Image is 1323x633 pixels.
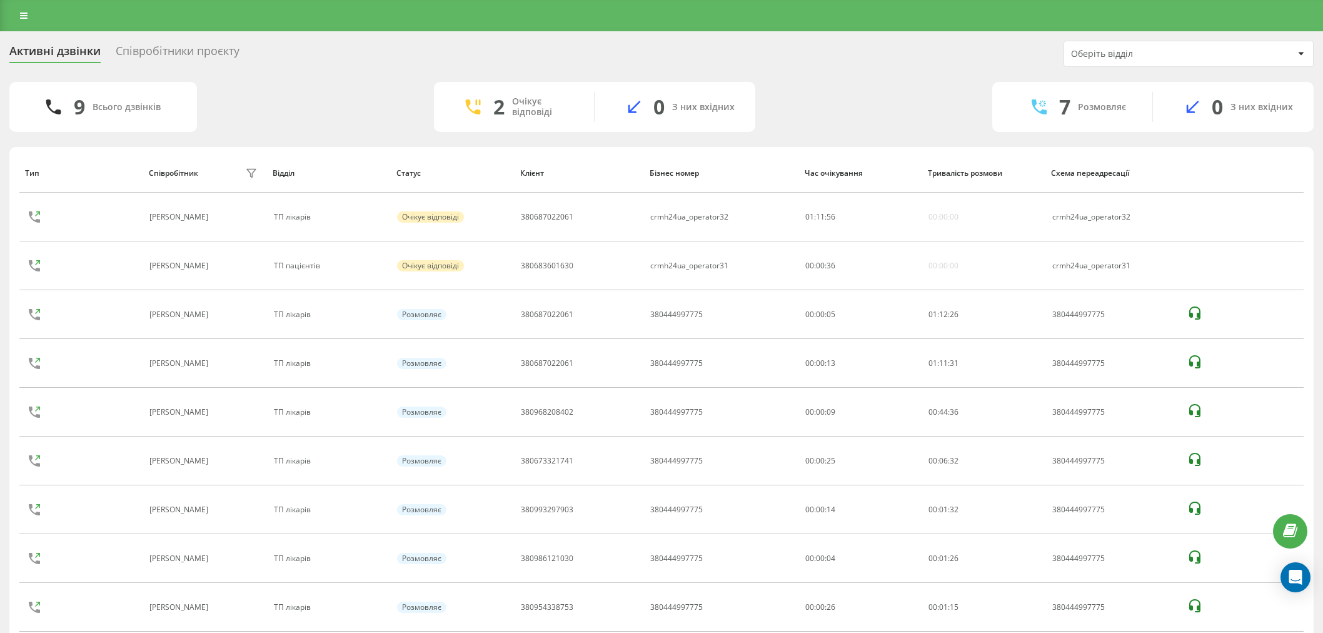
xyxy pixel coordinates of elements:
div: : : [928,554,958,563]
span: 44 [939,407,948,417]
div: 00:00:09 [805,408,915,417]
div: ТП лікарів [274,310,383,319]
div: [PERSON_NAME] [149,213,211,221]
div: 00:00:13 [805,359,915,368]
span: 00 [928,407,937,417]
div: : : [805,213,835,221]
div: 00:00:25 [805,457,915,465]
div: 380954338753 [521,603,573,612]
div: Активні дзвінки [9,44,101,64]
div: crmh24ua_operator32 [650,213,728,221]
div: 380687022061 [521,359,573,368]
div: 380444997775 [650,603,703,612]
span: 11 [816,211,825,222]
div: : : [928,310,958,319]
div: ТП лікарів [274,603,383,612]
span: 00 [816,260,825,271]
div: 00:00:14 [805,505,915,514]
div: Всього дзвінків [93,102,161,113]
span: 26 [950,309,958,320]
div: 00:00:00 [928,213,958,221]
div: З них вхідних [672,102,735,113]
div: 380687022061 [521,213,573,221]
div: 380444997775 [650,408,703,417]
span: 36 [827,260,835,271]
div: : : [928,457,958,465]
span: 15 [950,602,958,612]
div: Співробітник [149,169,198,178]
div: ТП лікарів [274,554,383,563]
div: 0 [1212,95,1223,119]
span: 01 [928,309,937,320]
div: Open Intercom Messenger [1280,562,1310,592]
span: 00 [928,455,937,466]
div: 380444997775 [650,457,703,465]
div: 2 [493,95,505,119]
div: Розмовляє [397,504,446,515]
div: ТП пацієнтів [274,261,383,270]
span: 01 [939,553,948,564]
div: Розмовляє [397,553,446,564]
div: 380673321741 [521,457,573,465]
span: 11 [939,358,948,368]
div: ТП лікарів [274,457,383,465]
div: : : [805,261,835,270]
div: 380993297903 [521,505,573,514]
div: Тип [25,169,136,178]
div: 380687022061 [521,310,573,319]
div: crmh24ua_operator31 [650,261,728,270]
div: Розмовляє [397,602,446,613]
div: 9 [74,95,85,119]
div: 380683601630 [521,261,573,270]
div: : : [928,359,958,368]
span: 26 [950,553,958,564]
div: 380968208402 [521,408,573,417]
div: Бізнес номер [650,169,793,178]
div: 380444997775 [650,359,703,368]
div: : : [928,603,958,612]
span: 32 [950,504,958,515]
div: [PERSON_NAME] [149,457,211,465]
span: 01 [939,504,948,515]
div: [PERSON_NAME] [149,603,211,612]
div: Розмовляє [1078,102,1126,113]
div: Час очікування [805,169,916,178]
div: 380444997775 [1052,408,1174,417]
div: Очікує відповіді [397,260,464,271]
span: 01 [939,602,948,612]
div: [PERSON_NAME] [149,505,211,514]
div: 380444997775 [1052,457,1174,465]
div: 380444997775 [1052,505,1174,514]
div: 380444997775 [1052,359,1174,368]
span: 00 [805,260,814,271]
div: 00:00:04 [805,554,915,563]
span: 12 [939,309,948,320]
div: 380444997775 [1052,310,1174,319]
div: : : [928,505,958,514]
div: ТП лікарів [274,408,383,417]
div: crmh24ua_operator31 [1052,261,1174,270]
div: Схема переадресації [1051,169,1174,178]
div: ТП лікарів [274,213,383,221]
div: Очікує відповіді [512,96,575,118]
div: 380986121030 [521,554,573,563]
div: Розмовляє [397,309,446,320]
span: 32 [950,455,958,466]
span: 36 [950,407,958,417]
div: 00:00:05 [805,310,915,319]
div: [PERSON_NAME] [149,554,211,563]
div: 380444997775 [1052,603,1174,612]
span: 56 [827,211,835,222]
div: ТП лікарів [274,359,383,368]
div: [PERSON_NAME] [149,310,211,319]
div: 00:00:26 [805,603,915,612]
span: 00 [928,602,937,612]
div: Співробітники проєкту [116,44,239,64]
div: Статус [396,169,508,178]
div: ТП лікарів [274,505,383,514]
div: Розмовляє [397,455,446,467]
div: crmh24ua_operator32 [1052,213,1174,221]
div: Розмовляє [397,358,446,369]
div: [PERSON_NAME] [149,408,211,417]
div: 380444997775 [650,554,703,563]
